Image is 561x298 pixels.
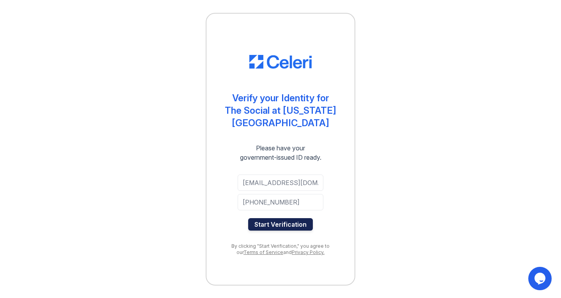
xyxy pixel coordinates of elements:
div: By clicking "Start Verification," you agree to our and [222,243,339,256]
div: Verify your Identity for The Social at [US_STATE][GEOGRAPHIC_DATA] [222,92,339,129]
div: Please have your government-issued ID ready. [226,143,335,162]
a: Terms of Service [243,249,283,255]
a: Privacy Policy. [292,249,325,255]
input: Phone [238,194,323,210]
iframe: chat widget [528,267,553,290]
input: Email [238,175,323,191]
button: Start Verification [248,218,313,231]
img: CE_Logo_Blue-a8612792a0a2168367f1c8372b55b34899dd931a85d93a1a3d3e32e68fde9ad4.png [249,55,312,69]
